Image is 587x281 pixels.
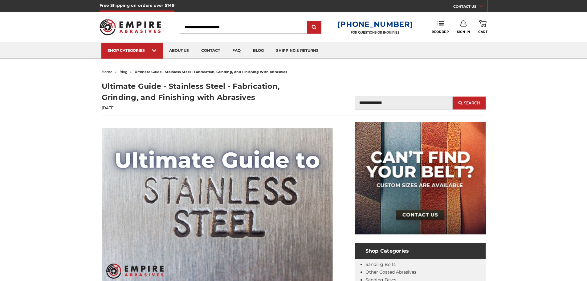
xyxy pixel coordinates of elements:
input: Submit [308,21,320,34]
img: Empire Abrasives [100,15,161,39]
img: promo banner for custom belts. [355,122,486,234]
a: contact [195,43,226,59]
a: Other Coated Abrasives [365,269,416,275]
a: Sanding Belts [365,262,396,267]
span: Cart [478,30,487,34]
h4: Shop Categories [355,243,486,259]
span: Sign In [457,30,470,34]
a: Reorder [432,20,449,34]
p: [DATE] [102,105,294,111]
a: CONTACT US [453,3,487,12]
a: [PHONE_NUMBER] [337,20,413,29]
button: Search [453,97,485,110]
a: blog [247,43,270,59]
h1: Ultimate Guide - Stainless Steel - Fabrication, Grinding, and Finishing with Abrasives [102,81,294,103]
span: Reorder [432,30,449,34]
a: shipping & returns [270,43,325,59]
span: ultimate guide - stainless steel - fabrication, grinding, and finishing with abrasives [135,70,287,74]
a: blog [120,70,128,74]
a: about us [163,43,195,59]
p: FOR QUESTIONS OR INQUIRIES [337,31,413,35]
div: SHOP CATEGORIES [108,48,157,53]
a: faq [226,43,247,59]
a: Cart [478,20,487,34]
a: home [102,70,112,74]
span: Search [464,101,480,105]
